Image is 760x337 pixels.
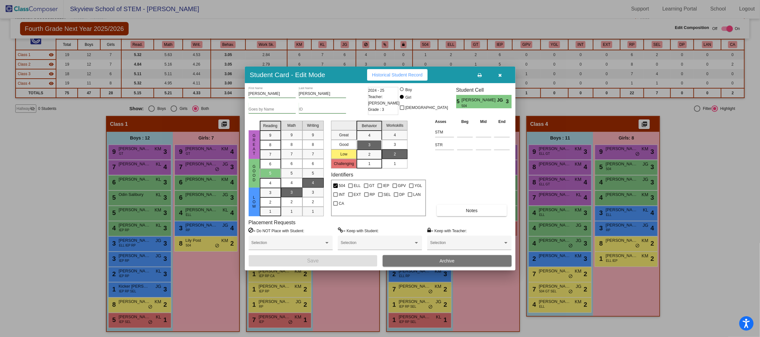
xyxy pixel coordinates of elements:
[312,199,314,205] span: 2
[369,182,375,190] span: GT
[405,87,412,93] div: Boy
[462,104,493,108] span: 504
[251,133,257,156] span: Great
[368,94,400,106] span: Teacher: [PERSON_NAME]
[291,142,293,147] span: 8
[368,106,384,113] span: Grade : 3
[269,180,272,186] span: 4
[339,182,345,190] span: 504
[466,208,478,213] span: Notes
[434,118,456,125] th: Asses
[339,200,344,207] span: CA
[288,123,296,128] span: Math
[368,87,385,94] span: 2024 - 25
[339,191,345,198] span: INT
[312,170,314,176] span: 5
[405,104,448,111] span: [DEMOGRAPHIC_DATA]
[368,161,371,167] span: 1
[307,123,319,128] span: Writing
[251,164,257,182] span: Good
[456,87,512,93] h3: Student Cell
[312,132,314,138] span: 9
[249,255,378,267] button: Save
[506,98,511,105] span: 3
[312,180,314,186] span: 4
[354,191,361,198] span: EXT
[269,152,272,157] span: 7
[398,182,406,190] span: GPV
[497,97,506,104] span: JG
[413,191,421,198] span: LAN
[338,227,379,234] label: = Keep with Student:
[372,72,423,77] span: Historical Student Record
[291,209,293,214] span: 1
[312,190,314,195] span: 3
[291,190,293,195] span: 3
[249,219,296,226] label: Placement Requests
[440,258,455,263] span: Archive
[394,142,396,147] span: 3
[394,161,396,167] span: 1
[291,151,293,157] span: 7
[368,142,371,148] span: 3
[249,227,304,234] label: = Do NOT Place with Student:
[456,118,474,125] th: Beg
[383,182,389,190] span: IEP
[291,180,293,186] span: 4
[384,191,391,198] span: SEL
[399,191,405,198] span: DP
[394,151,396,157] span: 2
[437,205,507,216] button: Notes
[269,209,272,214] span: 1
[269,199,272,205] span: 2
[370,191,375,198] span: RP
[383,255,512,267] button: Archive
[312,142,314,147] span: 8
[312,209,314,214] span: 1
[368,152,371,157] span: 2
[435,140,454,150] input: assessment
[251,195,257,209] span: Low
[312,161,314,167] span: 6
[367,69,428,81] button: Historical Student Record
[269,170,272,176] span: 5
[462,97,497,104] span: [PERSON_NAME]
[493,118,511,125] th: End
[415,182,422,190] span: YGL
[331,172,353,178] label: Identifiers
[312,151,314,157] span: 7
[474,118,493,125] th: Mid
[269,142,272,148] span: 8
[456,98,462,105] span: 5
[269,190,272,196] span: 3
[368,133,371,138] span: 4
[307,258,319,263] span: Save
[394,132,396,138] span: 4
[427,227,467,234] label: = Keep with Teacher:
[435,127,454,137] input: assessment
[291,170,293,176] span: 5
[291,132,293,138] span: 9
[386,123,403,128] span: Workskills
[263,123,278,129] span: Reading
[291,161,293,167] span: 6
[249,107,296,112] input: goes by name
[269,161,272,167] span: 6
[405,95,411,100] div: Girl
[291,199,293,205] span: 2
[362,123,377,129] span: Behavior
[250,71,325,79] h3: Student Card - Edit Mode
[354,182,360,190] span: ELL
[269,133,272,138] span: 9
